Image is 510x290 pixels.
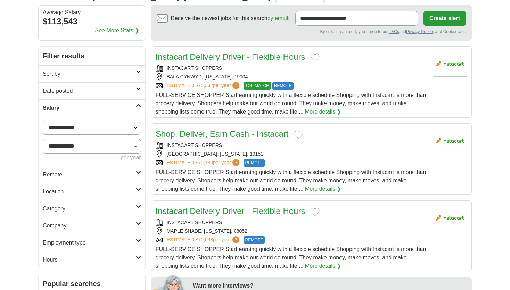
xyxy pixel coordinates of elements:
span: FULL-SERVICE SHOPPER Start earning quickly with a flexible schedule Shopping with Instacart is mo... [156,169,426,192]
span: TOP MATCH [244,82,271,90]
button: Add to favorite jobs [311,208,320,216]
a: Salary [39,99,145,116]
h2: Sort by [43,70,136,78]
h2: Salary [43,104,136,112]
span: FULL-SERVICE SHOPPER Start earning quickly with a flexible schedule Shopping with Instacart is mo... [156,92,426,115]
a: See More Stats ❯ [95,26,140,35]
h2: Company [43,222,136,230]
span: REMOTE [244,236,265,244]
img: Instacart logo [433,51,467,77]
a: T&Cs [389,29,399,34]
span: FULL-SERVICE SHOPPER Start earning quickly with a flexible schedule Shopping with Instacart is mo... [156,246,426,269]
span: REMOTE [272,82,294,90]
a: Remote [39,166,145,183]
span: ? [232,236,239,243]
a: INSTACART SHOPPERS [167,142,222,148]
a: Category [39,200,145,217]
a: Sort by [39,65,145,82]
span: REMOTE [244,159,265,167]
span: ? [232,82,239,89]
button: Add to favorite jobs [311,53,320,62]
a: ESTIMATED:$70,180per year? [167,159,241,167]
img: Instacart logo [433,205,467,231]
a: More details ❯ [305,108,342,116]
div: By creating an alert, you agree to our and , and Cookie Use. [157,28,466,35]
a: Employment type [39,234,145,251]
a: by email [268,15,288,21]
a: INSTACART SHOPPERS [167,219,222,225]
button: Create alert [423,11,466,26]
h2: Hours [43,256,136,264]
a: Privacy Notice [406,29,433,34]
h2: Category [43,205,136,213]
a: ESTIMATED:$70,698per year? [167,236,241,244]
h2: Location [43,188,136,196]
h2: Popular searches [43,279,141,289]
div: BALA CYNWYD, [US_STATE], 19004 [156,73,427,81]
a: Instacart Delivery Driver - Flexible Hours [156,52,305,61]
a: More details ❯ [305,185,342,193]
div: Average Salary [43,10,141,15]
span: Receive the newest jobs for this search : [171,14,289,23]
span: $75,332 [196,83,213,88]
a: More details ❯ [305,262,342,270]
div: [GEOGRAPHIC_DATA], [US_STATE], 19151 [156,150,427,158]
div: per year [43,154,141,162]
img: Instacart logo [433,128,467,154]
span: $70,180 [196,160,213,165]
a: Date posted [39,82,145,99]
h2: Employment type [43,239,136,247]
a: Instacart Delivery Driver - Flexible Hours [156,206,305,216]
a: Location [39,183,145,200]
div: MAPLE SHADE, [US_STATE], 08052 [156,227,427,235]
div: $113,543 [43,15,141,28]
h2: Filter results [39,47,145,65]
a: INSTACART SHOPPERS [167,65,222,71]
a: Shop, Deliver, Earn Cash - Instacart [156,129,289,139]
h2: Date posted [43,87,136,95]
a: Hours [39,251,145,268]
h2: Remote [43,171,136,179]
span: ? [232,159,239,166]
div: Want more interviews? [193,282,468,290]
button: Add to favorite jobs [294,131,303,139]
span: $70,698 [196,237,213,242]
a: Company [39,217,145,234]
a: ESTIMATED:$75,332per year? [167,82,241,90]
